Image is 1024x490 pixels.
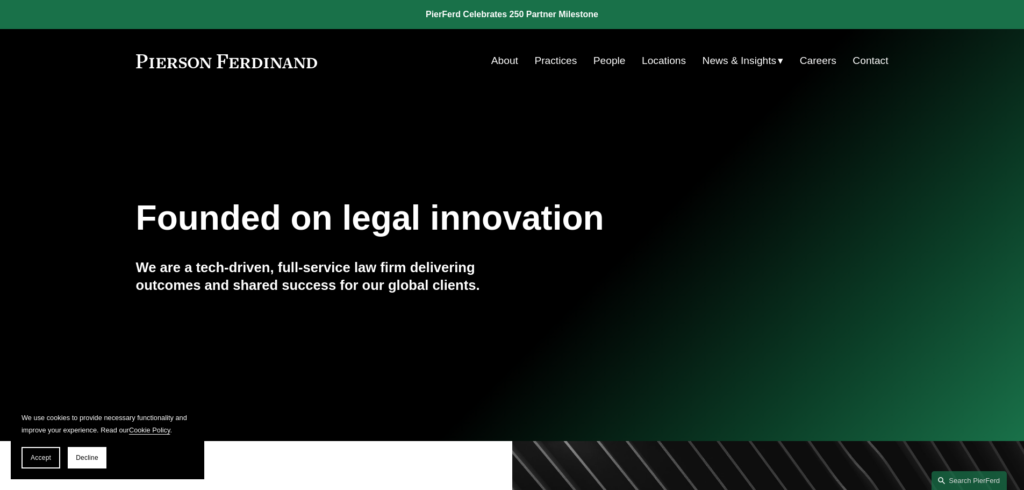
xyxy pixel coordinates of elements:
[642,51,686,71] a: Locations
[932,471,1007,490] a: Search this site
[703,51,784,71] a: folder dropdown
[22,411,194,436] p: We use cookies to provide necessary functionality and improve your experience. Read our .
[68,447,106,468] button: Decline
[11,401,204,479] section: Cookie banner
[853,51,888,71] a: Contact
[136,198,763,238] h1: Founded on legal innovation
[22,447,60,468] button: Accept
[491,51,518,71] a: About
[593,51,626,71] a: People
[129,426,170,434] a: Cookie Policy
[703,52,777,70] span: News & Insights
[76,454,98,461] span: Decline
[31,454,51,461] span: Accept
[136,259,512,294] h4: We are a tech-driven, full-service law firm delivering outcomes and shared success for our global...
[800,51,836,71] a: Careers
[534,51,577,71] a: Practices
